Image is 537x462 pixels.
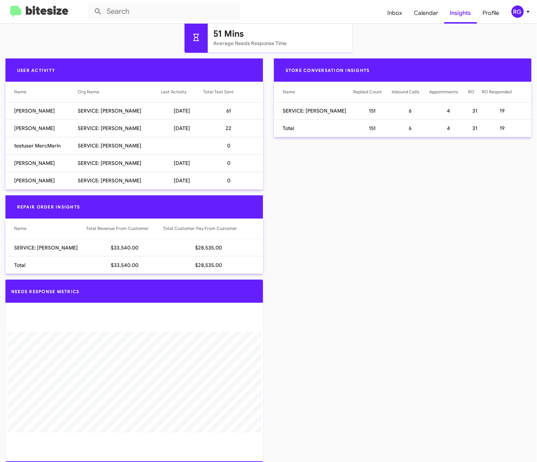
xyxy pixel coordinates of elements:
[468,88,475,96] div: RO
[78,154,161,172] td: SERVICE: [PERSON_NAME]
[353,88,382,96] div: Replied Count
[78,172,161,189] td: SERVICE: [PERSON_NAME]
[353,102,392,119] td: 151
[203,119,263,137] td: 22
[5,154,78,172] td: [PERSON_NAME]
[163,256,263,274] td: $28,535.00
[161,88,203,96] div: Last Activity
[78,88,99,96] div: Org Name
[161,119,203,137] td: [DATE]
[214,40,347,47] mat-card-subtitle: Average Needs Response Time
[444,3,477,24] a: Insights
[392,88,429,96] div: Inbound Calls
[429,119,468,137] td: 4
[429,88,458,96] div: Appointments
[5,239,86,256] td: SERVICE: [PERSON_NAME]
[86,225,149,232] div: Total Revenue From Customer
[482,88,512,96] div: RO Responded
[468,88,482,96] div: RO
[11,289,80,294] span: Needs Response Metrics
[86,225,163,232] div: Total Revenue From Customer
[203,154,263,172] td: 0
[14,88,27,96] div: Name
[408,3,444,24] a: Calendar
[14,88,78,96] div: Name
[14,225,27,232] div: Name
[482,119,532,137] td: 19
[86,256,163,274] td: $33,540.00
[203,88,254,96] div: Total Text Sent
[468,119,482,137] td: 31
[88,3,241,20] input: Search
[203,172,263,189] td: 0
[283,88,295,96] div: Name
[11,204,86,210] span: Repair Order Insights
[5,256,86,274] td: Total
[5,172,78,189] td: [PERSON_NAME]
[512,5,524,18] div: RG
[161,172,203,189] td: [DATE]
[203,137,263,154] td: 0
[353,119,392,137] td: 151
[86,239,163,256] td: $33,540.00
[214,28,347,40] h1: 51 Mins
[161,102,203,119] td: [DATE]
[353,88,392,96] div: Replied Count
[283,88,353,96] div: Name
[382,3,408,24] a: Inbox
[161,88,187,96] div: Last Activity
[5,102,78,119] td: [PERSON_NAME]
[468,102,482,119] td: 31
[477,3,505,24] a: Profile
[163,239,263,256] td: $28,535.00
[280,68,376,73] span: Store Conversation Insights
[11,68,61,73] span: User Activity
[274,102,353,119] td: SERVICE: [PERSON_NAME]
[505,5,529,18] button: RG
[78,137,161,154] td: SERVICE: [PERSON_NAME]
[78,119,161,137] td: SERVICE: [PERSON_NAME]
[203,102,263,119] td: 61
[5,119,78,137] td: [PERSON_NAME]
[78,102,161,119] td: SERVICE: [PERSON_NAME]
[429,88,468,96] div: Appointments
[203,88,234,96] div: Total Text Sent
[78,88,161,96] div: Org Name
[163,225,254,232] div: Total Customer Pay From Customer
[161,154,203,172] td: [DATE]
[14,225,86,232] div: Name
[482,102,532,119] td: 19
[163,225,237,232] div: Total Customer Pay From Customer
[274,119,353,137] td: Total
[429,102,468,119] td: 4
[392,88,419,96] div: Inbound Calls
[482,88,523,96] div: RO Responded
[5,137,78,154] td: testuser MercMarin
[392,102,429,119] td: 6
[392,119,429,137] td: 6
